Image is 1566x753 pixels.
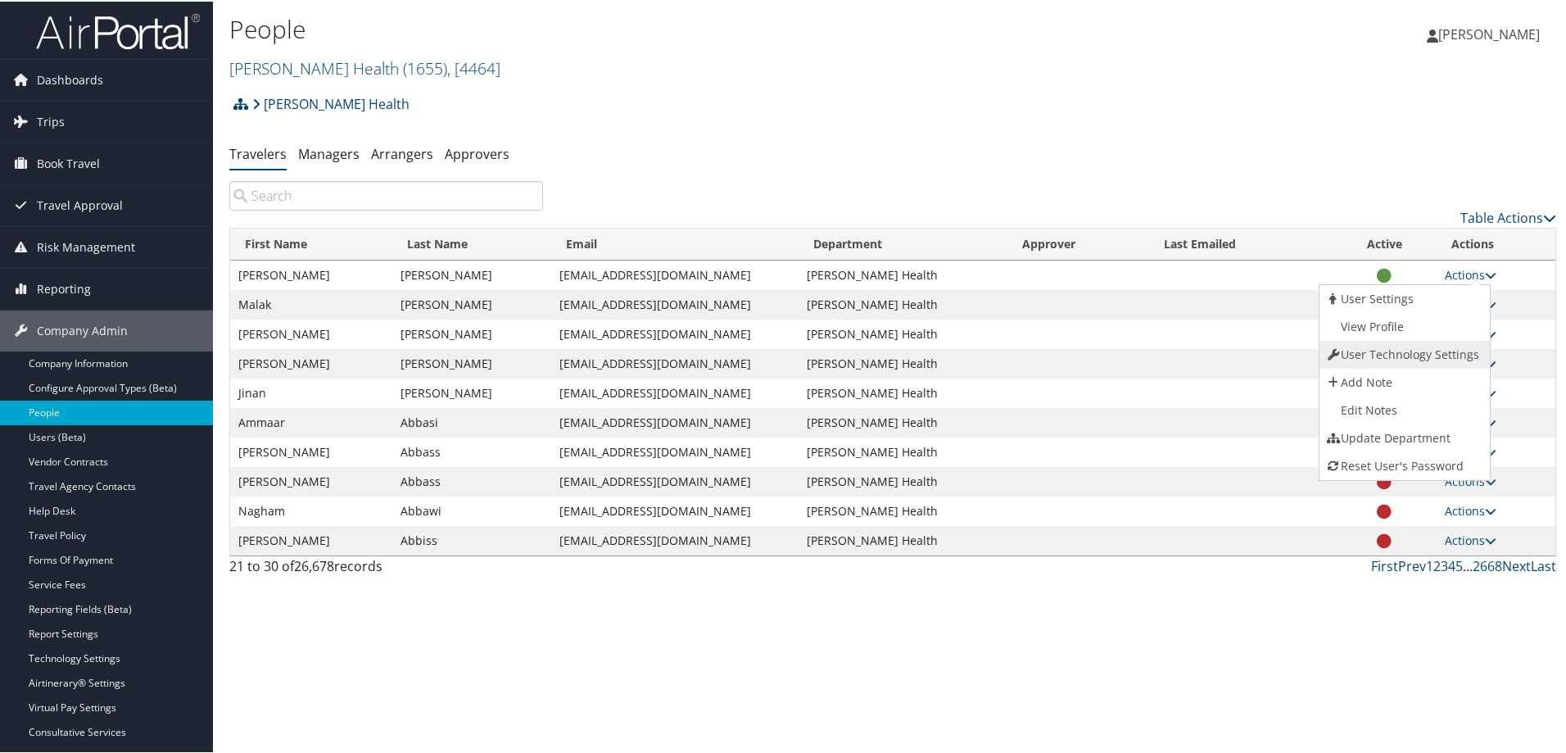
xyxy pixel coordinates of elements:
a: 4 [1448,556,1455,574]
span: Company Admin [37,309,128,350]
a: Update Department For This Traveler [1319,423,1486,451]
span: Risk Management [37,225,135,266]
th: Last Emailed: activate to sort column ascending [1149,227,1333,259]
td: [PERSON_NAME] [230,259,392,288]
span: Travel Approval [37,184,123,225]
td: Nagham [230,495,392,524]
td: [PERSON_NAME] Health [799,347,1007,377]
a: Actions [1445,472,1496,488]
th: Last Name: activate to sort column descending [392,227,551,259]
a: Next [1502,556,1531,574]
td: [PERSON_NAME] [392,288,551,318]
a: Approvers [445,143,509,161]
td: [PERSON_NAME] Health [799,406,1007,436]
td: [PERSON_NAME] [230,524,392,554]
td: [EMAIL_ADDRESS][DOMAIN_NAME] [551,318,799,347]
td: [PERSON_NAME] [392,347,551,377]
a: [PERSON_NAME] [1427,8,1556,57]
th: Email: activate to sort column ascending [551,227,799,259]
td: Abbawi [392,495,551,524]
td: [PERSON_NAME] Health [799,436,1007,465]
a: Actions [1445,265,1496,281]
span: Reporting [37,267,91,308]
h1: People [229,11,1114,45]
a: First [1371,556,1398,574]
td: [PERSON_NAME] [392,377,551,406]
span: [PERSON_NAME] [1438,24,1540,42]
a: Prev [1398,556,1426,574]
td: [EMAIL_ADDRESS][DOMAIN_NAME] [551,406,799,436]
a: 5 [1455,556,1463,574]
span: 26,678 [294,556,334,574]
td: [PERSON_NAME] [230,318,392,347]
td: [EMAIL_ADDRESS][DOMAIN_NAME] [551,465,799,495]
td: [EMAIL_ADDRESS][DOMAIN_NAME] [551,377,799,406]
td: [PERSON_NAME] [230,465,392,495]
a: [PERSON_NAME] Health [252,86,410,119]
td: [EMAIL_ADDRESS][DOMAIN_NAME] [551,259,799,288]
span: Book Travel [37,142,100,183]
a: Travelers [229,143,287,161]
td: [PERSON_NAME] [392,259,551,288]
td: [PERSON_NAME] [230,436,392,465]
td: [PERSON_NAME] [230,347,392,377]
td: [PERSON_NAME] Health [799,377,1007,406]
td: [EMAIL_ADDRESS][DOMAIN_NAME] [551,436,799,465]
td: [EMAIL_ADDRESS][DOMAIN_NAME] [551,288,799,318]
td: [PERSON_NAME] Health [799,465,1007,495]
span: Dashboards [37,58,103,99]
td: [PERSON_NAME] [392,318,551,347]
td: Abbiss [392,524,551,554]
a: 3 [1441,556,1448,574]
th: Approver [1007,227,1149,259]
td: [PERSON_NAME] Health [799,318,1007,347]
a: [PERSON_NAME] Health [229,56,500,78]
a: Managers [298,143,360,161]
td: [PERSON_NAME] Health [799,524,1007,554]
div: 21 to 30 of records [229,555,543,583]
a: Reset User's Password [1319,451,1486,479]
img: airportal-logo.png [36,11,200,49]
td: Jinan [230,377,392,406]
td: [EMAIL_ADDRESS][DOMAIN_NAME] [551,495,799,524]
th: First Name: activate to sort column ascending [230,227,392,259]
a: Table Actions [1460,207,1556,225]
a: Edit Notes [1319,395,1486,423]
td: Abbasi [392,406,551,436]
a: Add Note [1319,367,1486,395]
a: View User's Settings [1319,284,1486,311]
span: , [ 4464 ] [447,56,500,78]
a: Last [1531,556,1556,574]
a: 1 [1426,556,1433,574]
td: [EMAIL_ADDRESS][DOMAIN_NAME] [551,524,799,554]
td: Ammaar [230,406,392,436]
a: Actions [1445,531,1496,547]
input: Search [229,179,543,209]
a: User Technology Settings [1319,339,1486,367]
td: Abbass [392,465,551,495]
a: Arrangers [371,143,433,161]
td: [PERSON_NAME] Health [799,288,1007,318]
th: Active: activate to sort column ascending [1332,227,1436,259]
th: Actions [1437,227,1555,259]
a: 2668 [1473,556,1502,574]
span: ( 1655 ) [403,56,447,78]
a: Actions [1445,501,1496,517]
td: [PERSON_NAME] Health [799,259,1007,288]
td: [PERSON_NAME] Health [799,495,1007,524]
th: Department: activate to sort column ascending [799,227,1007,259]
a: 2 [1433,556,1441,574]
span: Trips [37,100,65,141]
a: AirPortal Profile [1319,311,1486,339]
td: Malak [230,288,392,318]
span: … [1463,556,1473,574]
td: [EMAIL_ADDRESS][DOMAIN_NAME] [551,347,799,377]
td: Abbass [392,436,551,465]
